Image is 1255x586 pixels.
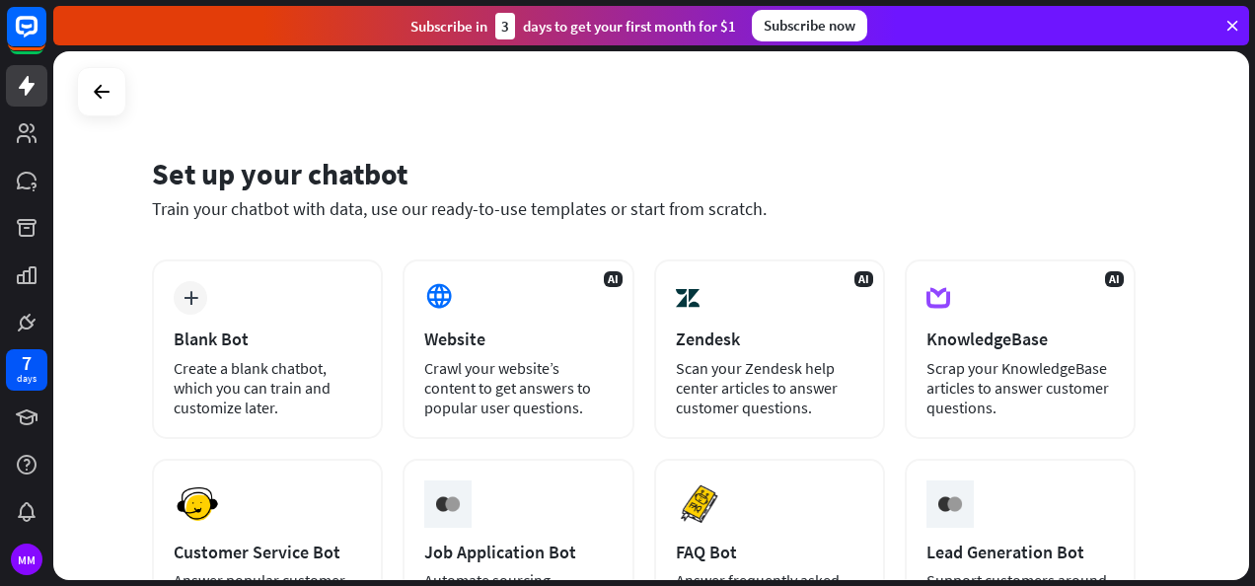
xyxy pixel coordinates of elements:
[424,328,612,350] div: Website
[17,372,37,386] div: days
[1105,271,1124,287] span: AI
[926,328,1114,350] div: KnowledgeBase
[174,541,361,563] div: Customer Service Bot
[410,13,736,39] div: Subscribe in days to get your first month for $1
[676,541,863,563] div: FAQ Bot
[495,13,515,39] div: 3
[174,328,361,350] div: Blank Bot
[676,328,863,350] div: Zendesk
[174,358,361,417] div: Create a blank chatbot, which you can train and customize later.
[926,541,1114,563] div: Lead Generation Bot
[752,10,867,41] div: Subscribe now
[424,541,612,563] div: Job Application Bot
[926,358,1114,417] div: Scrap your KnowledgeBase articles to answer customer questions.
[152,155,1136,192] div: Set up your chatbot
[6,349,47,391] a: 7 days
[152,197,1136,220] div: Train your chatbot with data, use our ready-to-use templates or start from scratch.
[931,485,969,523] img: ceee058c6cabd4f577f8.gif
[424,358,612,417] div: Crawl your website’s content to get answers to popular user questions.
[429,485,467,523] img: ceee058c6cabd4f577f8.gif
[854,271,873,287] span: AI
[11,544,42,575] div: MM
[22,354,32,372] div: 7
[676,358,863,417] div: Scan your Zendesk help center articles to answer customer questions.
[184,291,198,305] i: plus
[604,271,623,287] span: AI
